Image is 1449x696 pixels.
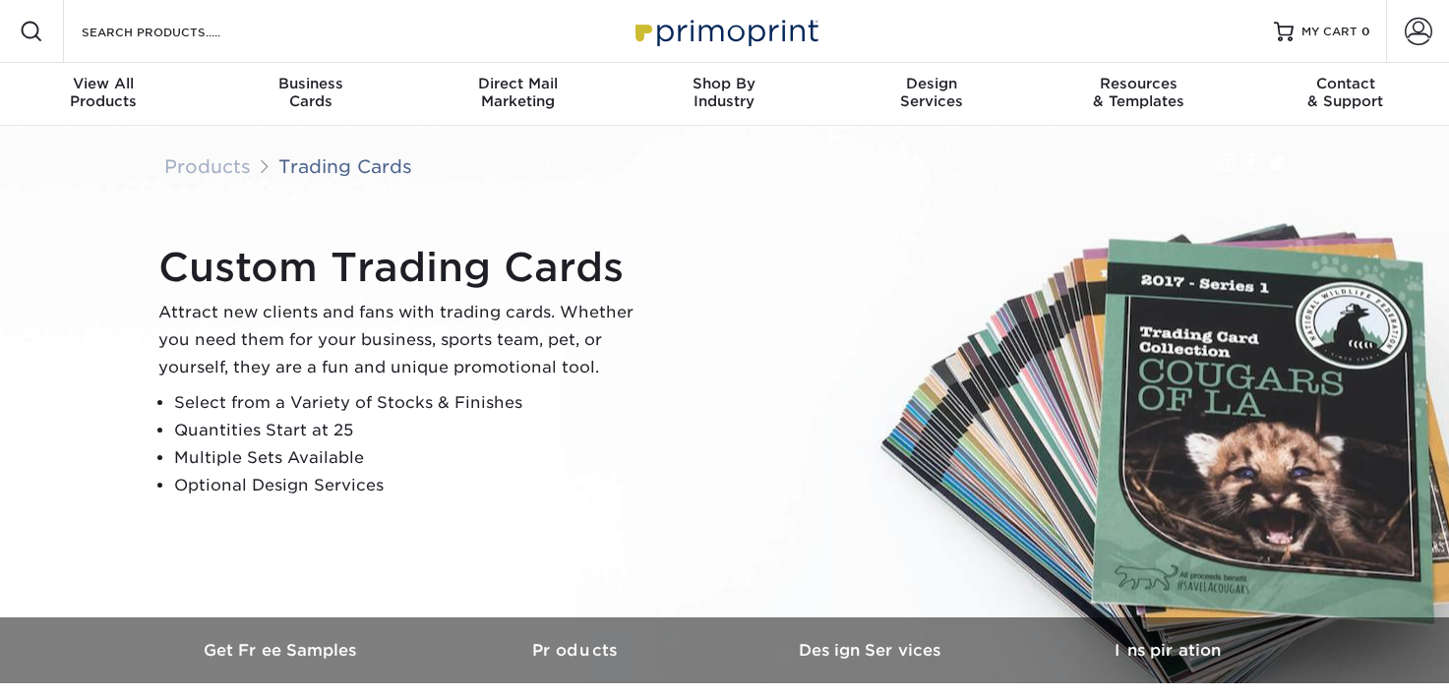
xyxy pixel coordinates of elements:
[135,641,430,660] h3: Get Free Samples
[621,75,827,92] span: Shop By
[1035,75,1241,110] div: & Templates
[174,389,650,417] li: Select from a Variety of Stocks & Finishes
[414,63,621,126] a: Direct MailMarketing
[621,75,827,110] div: Industry
[174,444,650,472] li: Multiple Sets Available
[1361,25,1370,38] span: 0
[80,20,272,43] input: SEARCH PRODUCTS.....
[828,75,1035,92] span: Design
[828,63,1035,126] a: DesignServices
[207,75,413,92] span: Business
[158,299,650,381] p: Attract new clients and fans with trading cards. Whether you need them for your business, sports ...
[1242,75,1449,110] div: & Support
[725,617,1020,683] a: Design Services
[135,617,430,683] a: Get Free Samples
[1242,63,1449,126] a: Contact& Support
[164,155,251,177] a: Products
[430,641,725,660] h3: Products
[1035,63,1241,126] a: Resources& Templates
[207,63,413,126] a: BusinessCards
[828,75,1035,110] div: Services
[174,472,650,499] li: Optional Design Services
[1020,641,1315,660] h3: Inspiration
[430,617,725,683] a: Products
[414,75,621,110] div: Marketing
[158,244,650,291] h1: Custom Trading Cards
[414,75,621,92] span: Direct Mail
[174,417,650,444] li: Quantities Start at 25
[1242,75,1449,92] span: Contact
[278,155,412,177] a: Trading Cards
[1020,617,1315,683] a: Inspiration
[207,75,413,110] div: Cards
[627,10,823,52] img: Primoprint
[1035,75,1241,92] span: Resources
[621,63,827,126] a: Shop ByIndustry
[725,641,1020,660] h3: Design Services
[1301,24,1358,40] span: MY CART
